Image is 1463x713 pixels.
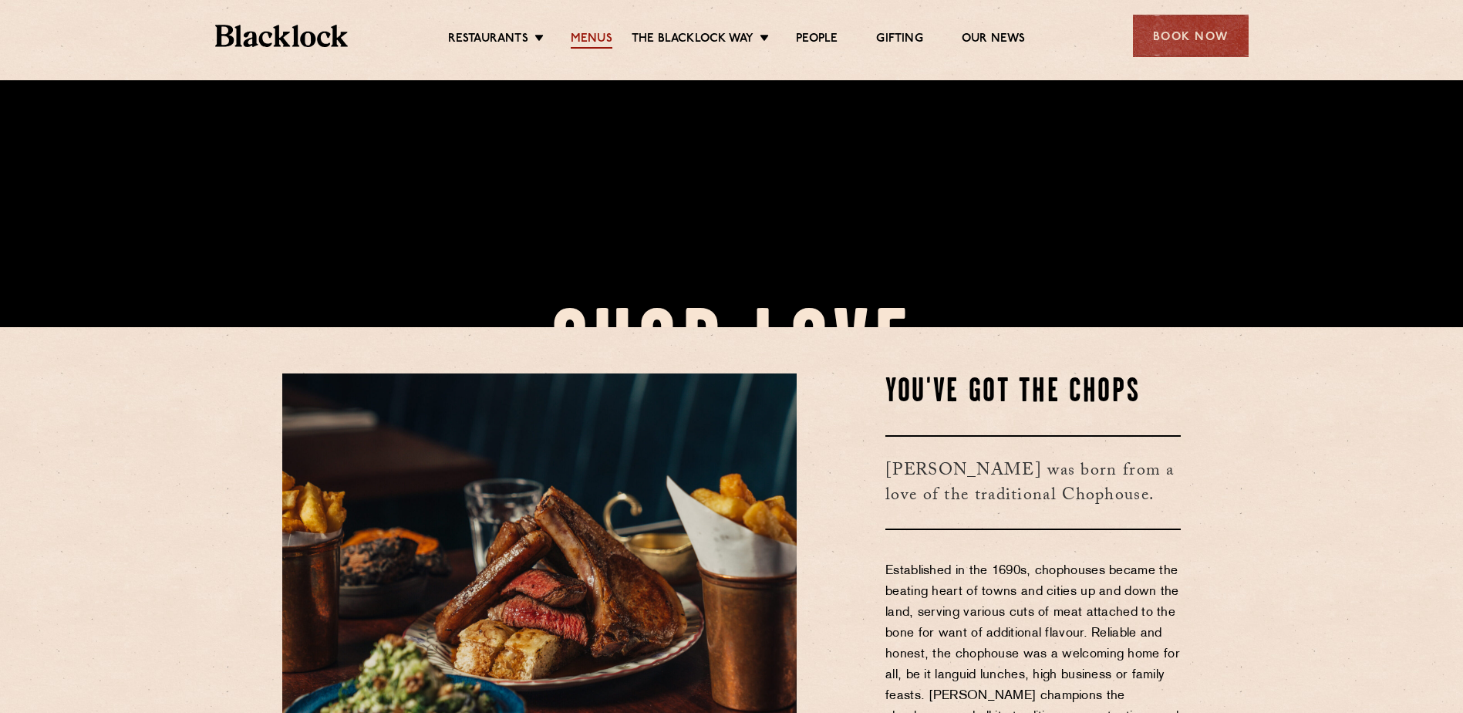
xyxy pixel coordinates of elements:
a: People [796,32,838,49]
a: Menus [571,32,612,49]
h3: [PERSON_NAME] was born from a love of the traditional Chophouse. [885,435,1181,530]
a: The Blacklock Way [632,32,753,49]
a: Restaurants [448,32,528,49]
div: Book Now [1133,15,1249,57]
a: Our News [962,32,1026,49]
h2: You've Got The Chops [885,373,1181,412]
img: BL_Textured_Logo-footer-cropped.svg [215,25,349,47]
a: Gifting [876,32,922,49]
